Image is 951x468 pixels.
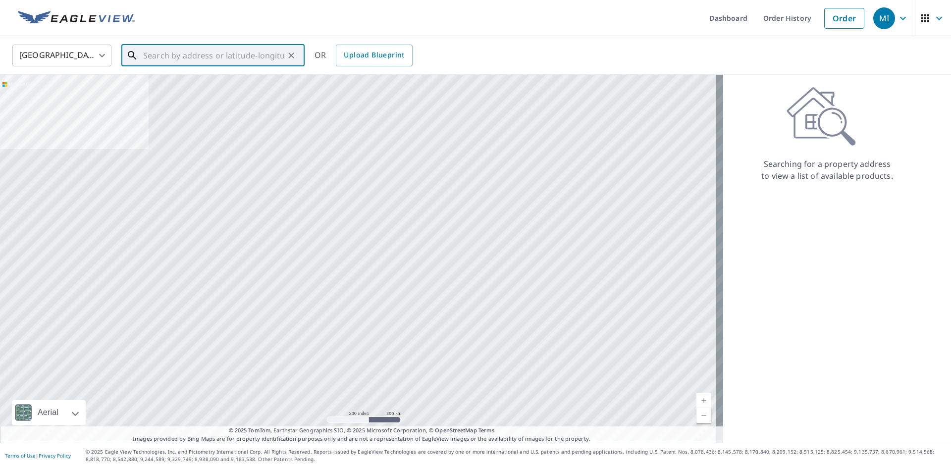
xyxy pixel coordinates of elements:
button: Clear [284,49,298,62]
div: [GEOGRAPHIC_DATA] [12,42,111,69]
input: Search by address or latitude-longitude [143,42,284,69]
a: Upload Blueprint [336,45,412,66]
img: EV Logo [18,11,135,26]
a: Current Level 5, Zoom In [696,393,711,408]
div: OR [315,45,413,66]
div: Aerial [12,400,86,425]
span: © 2025 TomTom, Earthstar Geographics SIO, © 2025 Microsoft Corporation, © [229,426,495,435]
a: Order [824,8,864,29]
a: Privacy Policy [39,452,71,459]
span: Upload Blueprint [344,49,404,61]
a: OpenStreetMap [435,426,476,434]
p: Searching for a property address to view a list of available products. [761,158,894,182]
div: MI [873,7,895,29]
p: | [5,453,71,459]
p: © 2025 Eagle View Technologies, Inc. and Pictometry International Corp. All Rights Reserved. Repo... [86,448,946,463]
a: Current Level 5, Zoom Out [696,408,711,423]
a: Terms of Use [5,452,36,459]
a: Terms [478,426,495,434]
div: Aerial [35,400,61,425]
